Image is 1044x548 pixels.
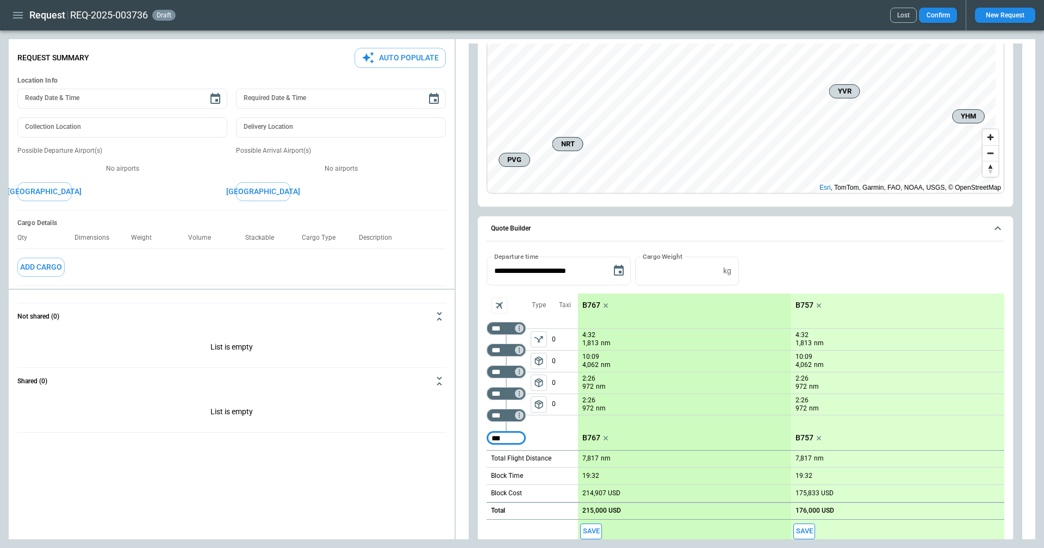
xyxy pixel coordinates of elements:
[552,329,578,350] p: 0
[17,378,47,385] h6: Shared (0)
[796,301,813,310] p: B757
[17,303,446,329] button: Not shared (0)
[819,184,831,191] a: Esri
[491,489,522,498] p: Block Cost
[796,472,812,480] p: 19:32
[487,322,526,335] div: Too short
[74,234,118,242] p: Dimensions
[531,375,547,391] span: Type of sector
[601,339,611,348] p: nm
[17,234,36,242] p: Qty
[596,404,606,413] p: nm
[302,234,344,242] p: Cargo Type
[793,524,815,539] button: Save
[796,507,834,515] p: 176,000 USD
[532,301,546,310] p: Type
[17,219,446,227] h6: Cargo Details
[983,129,998,145] button: Zoom in
[17,313,59,320] h6: Not shared (0)
[533,377,544,388] span: package_2
[17,53,89,63] p: Request Summary
[582,396,595,404] p: 2:26
[582,404,594,413] p: 972
[582,375,595,383] p: 2:26
[487,432,526,445] div: Too short
[723,266,731,276] p: kg
[491,297,507,314] span: Aircraft selection
[533,356,544,366] span: package_2
[487,365,526,378] div: Too short
[643,252,682,261] label: Cargo Weight
[491,507,505,514] h6: Total
[17,77,446,85] h6: Location Info
[890,8,917,23] button: Lost
[582,331,595,339] p: 4:32
[796,433,813,443] p: B757
[796,339,812,348] p: 1,813
[491,454,551,463] p: Total Flight Distance
[487,30,996,193] canvas: Map
[983,161,998,177] button: Reset bearing to north
[487,344,526,357] div: Too short
[582,353,599,361] p: 10:09
[975,8,1035,23] button: New Request
[17,329,446,368] div: Not shared (0)
[596,382,606,391] p: nm
[236,164,446,173] p: No airports
[796,396,809,404] p: 2:26
[487,257,1004,544] div: Quote Builder
[188,234,220,242] p: Volume
[531,396,547,413] span: Type of sector
[17,146,227,155] p: Possible Departure Airport(s)
[359,234,401,242] p: Description
[552,351,578,372] p: 0
[487,387,526,400] div: Too short
[834,86,855,97] span: YVR
[355,48,446,68] button: Auto Populate
[580,524,602,539] span: Save this aircraft quote and copy details to clipboard
[17,258,65,277] button: Add Cargo
[17,164,227,173] p: No airports
[204,88,226,110] button: Choose date
[552,372,578,394] p: 0
[814,454,824,463] p: nm
[793,524,815,539] span: Save this aircraft quote and copy details to clipboard
[491,225,531,232] h6: Quote Builder
[819,182,1001,193] div: , TomTom, Garmin, FAO, NOAA, USGS, © OpenStreetMap
[17,368,446,394] button: Shared (0)
[29,9,65,22] h1: Request
[582,489,620,497] p: 214,907 USD
[796,404,807,413] p: 972
[814,360,824,370] p: nm
[494,252,539,261] label: Departure time
[557,139,579,150] span: NRT
[582,339,599,348] p: 1,813
[809,382,819,391] p: nm
[796,454,812,463] p: 7,817
[582,472,599,480] p: 19:32
[809,404,819,413] p: nm
[487,409,526,422] div: Too short
[582,301,600,310] p: B767
[531,331,547,347] span: Type of sector
[578,294,1004,544] div: scrollable content
[17,394,446,432] div: Not shared (0)
[533,399,544,410] span: package_2
[582,433,600,443] p: B767
[582,454,599,463] p: 7,817
[17,182,72,201] button: [GEOGRAPHIC_DATA]
[531,375,547,391] button: left aligned
[582,507,621,515] p: 215,000 USD
[796,375,809,383] p: 2:26
[601,454,611,463] p: nm
[70,9,148,22] h2: REQ-2025-003736
[796,353,812,361] p: 10:09
[796,360,812,370] p: 4,062
[531,353,547,369] span: Type of sector
[491,471,523,481] p: Block Time
[601,360,611,370] p: nm
[814,339,824,348] p: nm
[796,331,809,339] p: 4:32
[236,146,446,155] p: Possible Arrival Airport(s)
[957,111,980,122] span: YHM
